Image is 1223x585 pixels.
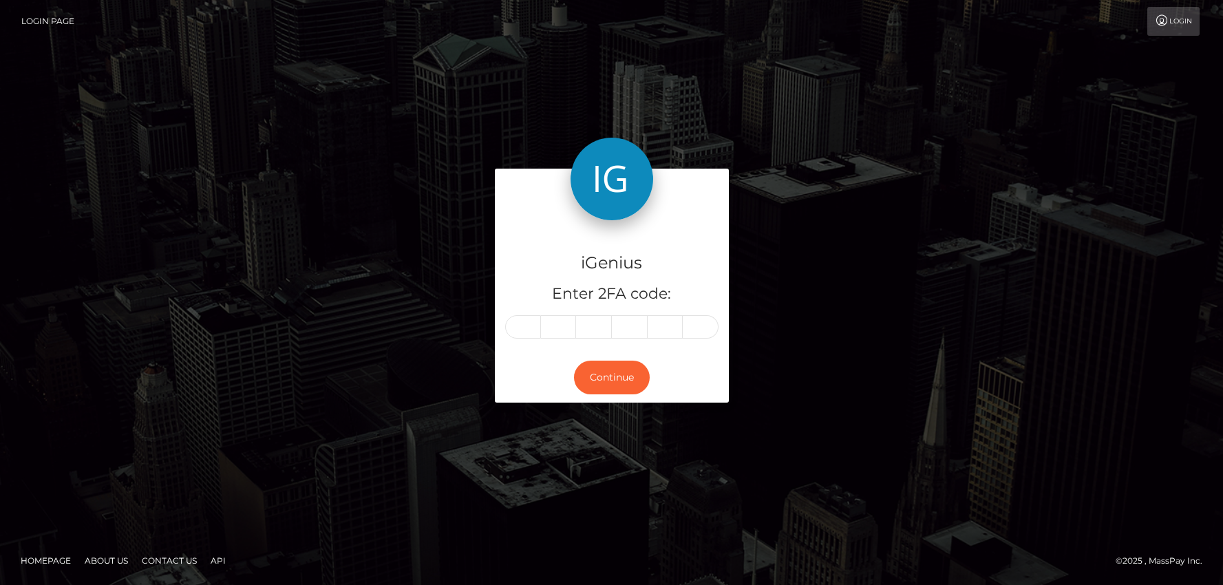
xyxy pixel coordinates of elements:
a: Login [1147,7,1200,36]
a: API [205,550,231,571]
img: iGenius [571,138,653,220]
button: Continue [574,361,650,394]
h5: Enter 2FA code: [505,284,719,305]
a: Contact Us [136,550,202,571]
a: Login Page [21,7,74,36]
a: Homepage [15,550,76,571]
h4: iGenius [505,251,719,275]
div: © 2025 , MassPay Inc. [1116,553,1213,568]
a: About Us [79,550,134,571]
